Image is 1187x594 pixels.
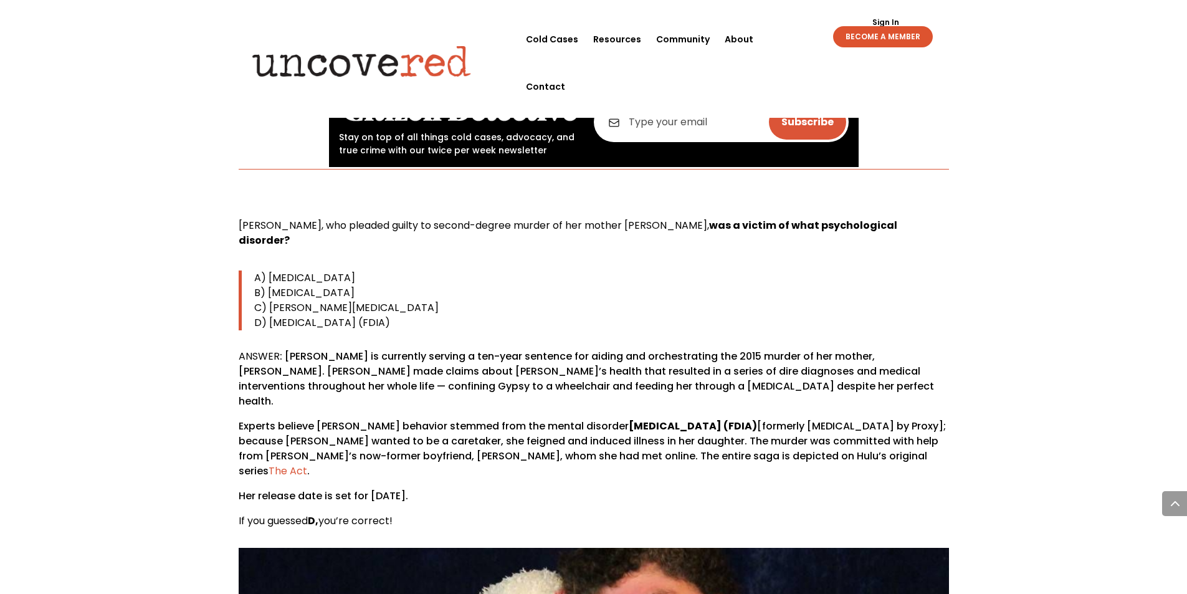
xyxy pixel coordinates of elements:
[239,218,897,247] b: was a victim of what psychological disorder?
[725,16,753,63] a: About
[239,349,280,363] strong: ANSWER
[239,349,949,419] p: : [PERSON_NAME] is currently serving a ten-year sentence for aiding and orchestrating the 2015 mu...
[865,19,906,26] a: Sign In
[239,419,949,489] p: Experts believe [PERSON_NAME] behavior stemmed from the mental disorder [formerly [MEDICAL_DATA] ...
[239,514,393,528] span: If you guessed you’re correct!
[308,514,318,528] strong: D,
[254,300,439,315] span: C) [PERSON_NAME][MEDICAL_DATA]
[526,63,565,110] a: Contact
[629,419,757,433] strong: [MEDICAL_DATA] (FDIA)
[656,16,710,63] a: Community
[254,315,390,330] span: D) [MEDICAL_DATA] (FDIA)
[339,131,581,157] p: Stay on top of all things cold cases, advocacy, and true crime with our twice per week newsletter
[593,16,641,63] a: Resources
[594,102,849,142] input: Type your email
[239,218,709,232] span: [PERSON_NAME], who pleaded guilty to second-degree murder of her mother [PERSON_NAME],
[239,489,949,514] p: Her release date is set for [DATE].
[769,105,846,140] input: Subscribe
[833,26,933,47] a: BECOME A MEMBER
[254,271,355,285] span: A) [MEDICAL_DATA]
[269,464,307,478] a: The Act
[526,16,578,63] a: Cold Cases
[254,285,355,300] span: B) [MEDICAL_DATA]
[242,37,482,85] img: Uncovered logo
